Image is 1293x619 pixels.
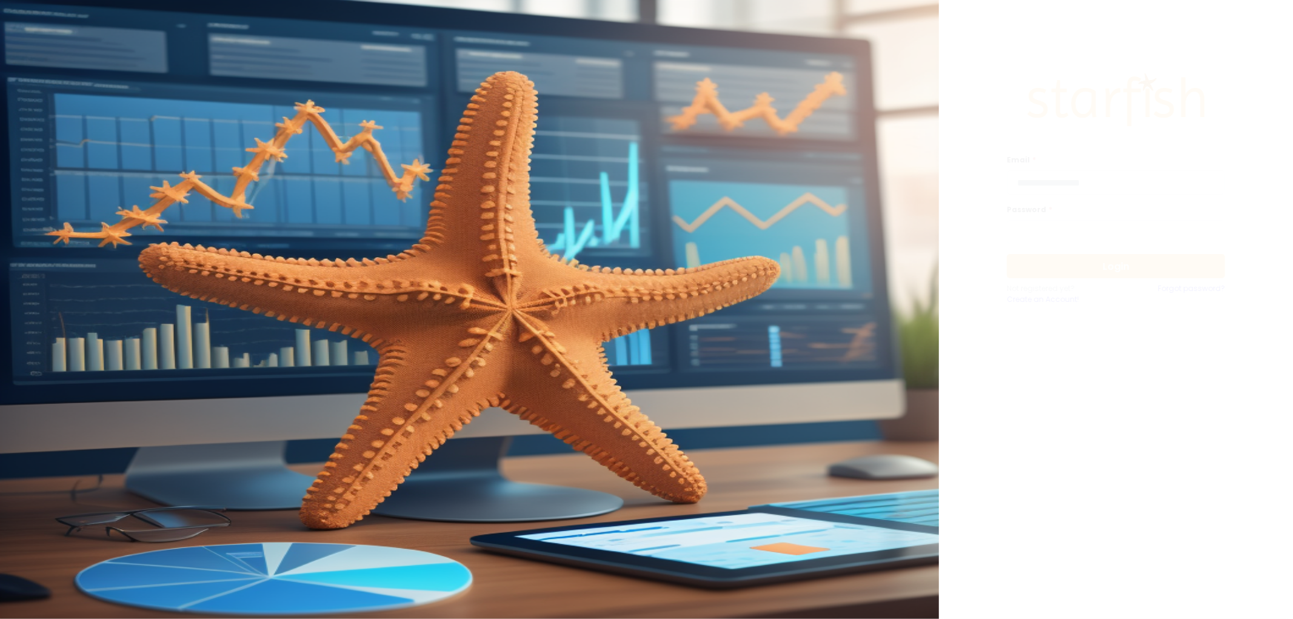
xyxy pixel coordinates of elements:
p: Not registered yet? [1007,283,1116,294]
a: Create an Account! [1007,294,1116,305]
button: Login [1007,254,1225,278]
a: Forgot password? [1158,283,1225,305]
label: Password [1007,204,1218,215]
img: Logo.42cb71d561138c82c4ab.png [1025,62,1207,138]
label: Email [1007,155,1218,166]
